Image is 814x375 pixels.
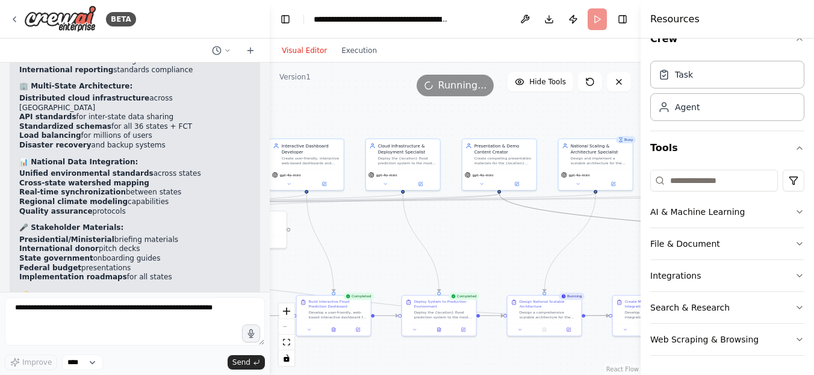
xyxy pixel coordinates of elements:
[280,173,301,178] span: gpt-4o-mini
[19,122,111,131] strong: Standardized schemas
[314,13,449,25] nav: breadcrumb
[277,11,294,28] button: Hide left sidebar
[571,156,629,166] div: Design and implement a scalable architecture for the flood prediction system to support all 36 Ni...
[282,156,340,166] div: Create user-friendly, interactive web-based dashboards and tools for visualizing flood prediction...
[449,293,479,300] div: Completed
[19,207,250,217] li: protocols
[474,156,533,166] div: Create compelling presentation materials for the {location} flood prediction system including sys...
[212,211,287,249] div: DallEToolGenerates images using OpenAI's Dall-E model.
[365,138,441,191] div: Cloud Infrastructure & Deployment SpecialistDeploy the {location} flood prediction system to the ...
[675,101,700,113] div: Agent
[19,179,149,187] strong: Cross-state watershed mapping
[650,12,700,26] h4: Resources
[650,165,804,365] div: Tools
[19,197,128,206] strong: Regional climate modeling
[414,299,473,309] div: Deploy System to Production Environment
[438,78,487,93] span: Running...
[19,254,93,262] strong: State government
[307,181,341,188] button: Open in side panel
[19,94,149,102] strong: Distributed cloud infrastructure
[19,113,76,121] strong: API standards
[614,11,631,28] button: Hide right sidebar
[279,303,294,366] div: React Flow controls
[474,143,533,155] div: Presentation & Demo Content Creator
[5,355,57,370] button: Improve
[207,43,236,58] button: Switch to previous chat
[500,181,534,188] button: Open in side panel
[625,299,683,309] div: Create Multi-State Data Integration Framework
[19,254,250,264] li: onboarding guides
[378,156,437,166] div: Deploy the {location} flood prediction system to the most suitable cloud environment, ensuring sc...
[606,366,639,373] a: React Flow attribution
[400,194,442,292] g: Edge from f21baf1f-1447-4c73-ac94-924dcdc3903a to c5a8d276-b0f4-447c-9cf6-0a82c0cc034e
[24,5,96,33] img: Logo
[242,324,260,342] button: Click to speak your automation idea
[529,77,566,87] span: Hide Tools
[558,326,579,333] button: Open in side panel
[414,310,473,320] div: Deploy the {location} flood prediction system to the most appropriate cloud environment consideri...
[508,72,573,91] button: Hide Tools
[19,264,81,272] strong: Federal budget
[228,355,265,370] button: Send
[19,188,126,196] strong: Real-time synchronization
[19,169,154,178] strong: Unified environmental standards
[532,326,557,333] button: No output available
[596,181,630,188] button: Open in side panel
[19,188,250,197] li: between states
[19,244,250,254] li: pitch decks
[19,223,123,232] strong: 🎤 Stakeholder Materials:
[650,22,804,56] button: Crew
[19,66,250,75] li: standards compliance
[402,295,477,336] div: CompletedDeploy System to Production EnvironmentDeploy the {location} flood prediction system to ...
[520,299,578,309] div: Design National Scalable Architecture
[275,43,334,58] button: Visual Editor
[19,169,250,179] li: across states
[279,72,311,82] div: Version 1
[334,43,384,58] button: Execution
[282,143,340,155] div: Interactive Dashboard Developer
[559,293,585,300] div: Running
[650,260,804,291] button: Integrations
[19,113,250,122] li: for inter-state data sharing
[473,173,494,178] span: gpt-4o-mini
[279,350,294,366] button: toggle interactivity
[520,310,578,320] div: Design a comprehensive scalable architecture for the flood prediction system to support all 36 Ni...
[250,238,284,246] button: Open in side panel
[19,273,250,282] li: for all states
[30,291,165,300] strong: National Impact Projections:
[343,293,374,300] div: Completed
[296,295,371,336] div: CompletedBuild Interactive Flood Prediction DashboardDevelop a user-friendly, web-based interacti...
[403,181,438,188] button: Open in side panel
[303,194,337,292] g: Edge from 681c8f35-a5b9-4aac-9867-ed44177f07dd to 1ac863c6-7578-4d69-b2b0-8ae757c4394c
[19,122,250,132] li: for all 36 states + FCT
[19,131,81,140] strong: Load balancing
[376,173,397,178] span: gpt-4o-mini
[378,143,437,155] div: Cloud Infrastructure & Deployment Specialist
[19,264,250,273] li: presentations
[19,141,250,150] li: and backup systems
[269,138,344,191] div: Interactive Dashboard DeveloperCreate user-friendly, interactive web-based dashboards and tools f...
[19,82,132,90] strong: 🏢 Multi-State Architecture:
[279,303,294,319] button: zoom in
[106,12,136,26] div: BETA
[650,131,804,165] button: Tools
[19,94,250,113] li: across [GEOGRAPHIC_DATA]
[309,299,367,309] div: Build Interactive Flood Prediction Dashboard
[571,143,629,155] div: National Scaling & Architecture Specialist
[426,326,452,333] button: View output
[507,295,582,336] div: RunningDesign National Scalable ArchitectureDesign a comprehensive scalable architecture for the ...
[19,273,127,281] strong: Implementation roadmaps
[347,326,368,333] button: Open in side panel
[54,194,791,208] g: Edge from d2ccc644-d526-41da-9911-c1a320708305 to 933e85e2-e9fe-45b9-8e7e-f750f46ea89d
[558,138,633,191] div: BusyNational Scaling & Architecture SpecialistDesign and implement a scalable architecture for th...
[279,335,294,350] button: fit view
[612,295,688,336] div: Create Multi-State Data Integration FrameworkDevelop a comprehensive data integration framework f...
[650,324,804,355] button: Web Scraping & Browsing
[19,244,99,253] strong: International donor
[232,358,250,367] span: Send
[625,310,683,320] div: Develop a comprehensive data integration framework for harmonizing environmental and flood data a...
[309,310,367,320] div: Develop a user-friendly, web-based interactive dashboard for the {location} flood prediction syst...
[650,292,804,323] button: Search & Research
[19,131,250,141] li: for millions of users
[241,43,260,58] button: Start a new chat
